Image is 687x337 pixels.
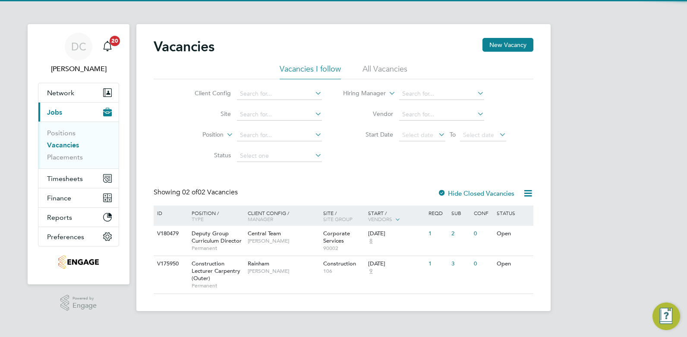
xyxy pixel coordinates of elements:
[182,188,238,197] span: 02 Vacancies
[368,268,374,275] span: 9
[47,129,76,137] a: Positions
[47,108,62,116] span: Jobs
[38,64,119,74] span: Dan Clarke
[248,215,273,222] span: Manager
[110,36,120,46] span: 20
[58,255,98,269] img: jjfox-logo-retina.png
[47,213,72,222] span: Reports
[426,206,449,220] div: Reqd
[366,206,426,227] div: Start /
[181,151,231,159] label: Status
[248,237,319,244] span: [PERSON_NAME]
[38,122,119,168] div: Jobs
[246,206,321,226] div: Client Config /
[426,226,449,242] div: 1
[38,227,119,246] button: Preferences
[402,131,433,139] span: Select date
[343,131,393,138] label: Start Date
[47,141,79,149] a: Vacancies
[38,33,119,74] a: DC[PERSON_NAME]
[237,129,322,141] input: Search for...
[192,215,204,222] span: Type
[248,260,269,267] span: Rainham
[182,188,198,197] span: 02 of
[447,129,458,140] span: To
[237,88,322,100] input: Search for...
[181,89,231,97] label: Client Config
[472,226,494,242] div: 0
[368,230,424,237] div: [DATE]
[192,260,240,282] span: Construction Lecturer Carpentry (Outer)
[72,302,97,309] span: Engage
[155,256,185,272] div: V175950
[449,206,472,220] div: Sub
[438,189,514,197] label: Hide Closed Vacancies
[192,230,242,244] span: Deputy Group Curriculum Director
[248,230,281,237] span: Central Team
[38,83,119,102] button: Network
[154,188,240,197] div: Showing
[343,110,393,118] label: Vendor
[472,256,494,272] div: 0
[192,282,243,289] span: Permanent
[72,295,97,302] span: Powered by
[472,206,494,220] div: Conf
[38,188,119,207] button: Finance
[323,260,356,267] span: Construction
[185,206,246,226] div: Position /
[174,131,224,139] label: Position
[47,194,71,202] span: Finance
[323,268,364,275] span: 106
[155,226,185,242] div: V180479
[368,260,424,268] div: [DATE]
[463,131,494,139] span: Select date
[154,38,214,55] h2: Vacancies
[652,303,680,330] button: Engage Resource Center
[399,88,484,100] input: Search for...
[362,64,407,79] li: All Vacancies
[323,230,350,244] span: Corporate Services
[38,169,119,188] button: Timesheets
[28,24,129,284] nav: Main navigation
[368,215,392,222] span: Vendors
[38,208,119,227] button: Reports
[99,33,116,60] a: 20
[47,89,74,97] span: Network
[47,153,83,161] a: Placements
[323,215,353,222] span: Site Group
[399,109,484,121] input: Search for...
[47,175,83,183] span: Timesheets
[38,255,119,269] a: Go to home page
[280,64,341,79] li: Vacancies I follow
[248,268,319,275] span: [PERSON_NAME]
[495,226,532,242] div: Open
[336,89,386,98] label: Hiring Manager
[495,256,532,272] div: Open
[321,206,366,226] div: Site /
[237,150,322,162] input: Select one
[38,103,119,122] button: Jobs
[71,41,86,52] span: DC
[237,109,322,121] input: Search for...
[60,295,97,311] a: Powered byEngage
[426,256,449,272] div: 1
[47,233,84,241] span: Preferences
[449,226,472,242] div: 2
[181,110,231,118] label: Site
[368,237,374,245] span: 8
[482,38,533,52] button: New Vacancy
[155,206,185,220] div: ID
[449,256,472,272] div: 3
[495,206,532,220] div: Status
[323,245,364,252] span: 90002
[192,245,243,252] span: Permanent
